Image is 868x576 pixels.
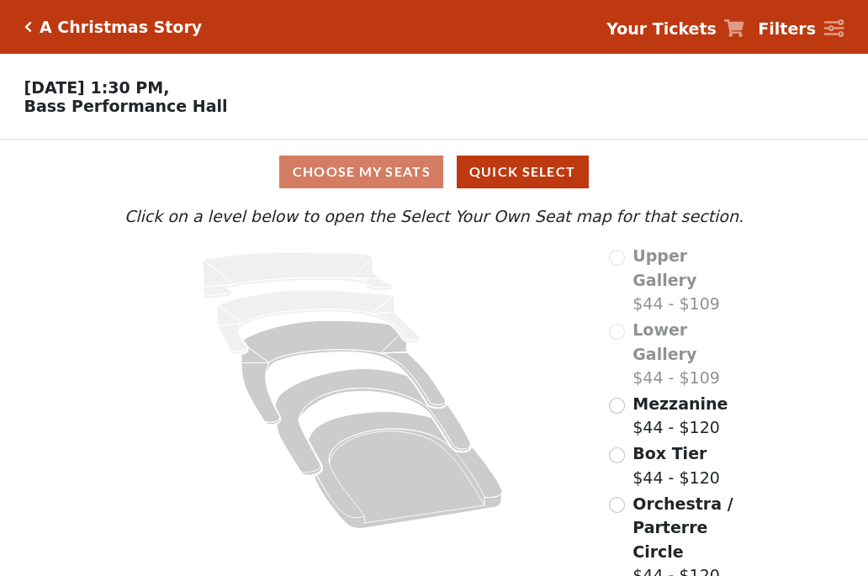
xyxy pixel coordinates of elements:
label: $44 - $109 [632,318,748,390]
strong: Filters [758,19,816,38]
span: Upper Gallery [632,246,696,289]
path: Orchestra / Parterre Circle - Seats Available: 120 [309,412,503,529]
label: $44 - $120 [632,392,728,440]
path: Upper Gallery - Seats Available: 0 [203,252,394,299]
button: Quick Select [457,156,589,188]
path: Box Tier - Seats Available: 16 [275,369,470,475]
h5: A Christmas Story [40,18,202,37]
p: Click on a level below to open the Select Your Own Seat map for that section. [120,204,748,229]
path: Lower Gallery - Seats Available: 0 [218,290,421,354]
span: Lower Gallery [632,320,696,363]
path: Mezzanine - Seats Available: 244 [241,320,446,424]
a: Filters [758,17,844,41]
label: $44 - $120 [632,441,720,489]
label: $44 - $109 [632,244,748,316]
a: Click here to go back to filters [24,21,32,33]
a: Your Tickets [606,17,744,41]
span: Mezzanine [632,394,728,413]
span: Box Tier [632,444,707,462]
span: Orchestra / Parterre Circle [632,494,733,561]
strong: Your Tickets [606,19,717,38]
